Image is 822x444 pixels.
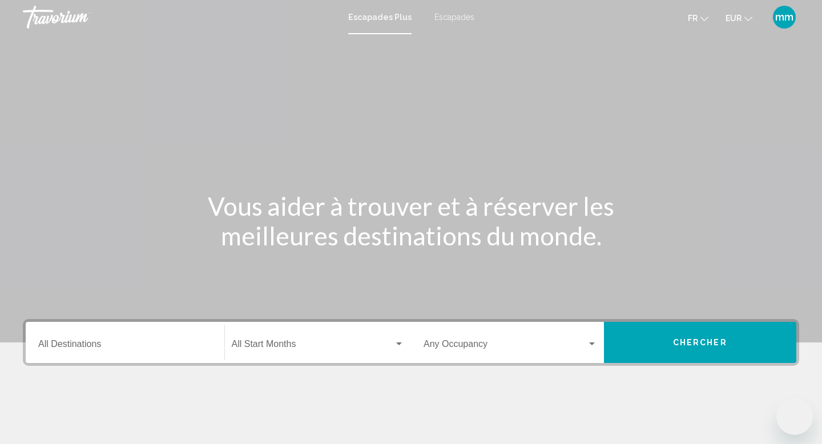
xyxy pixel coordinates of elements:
button: Changer de langue [688,10,708,26]
a: Escapades Plus [348,13,412,22]
button: Menu utilisateur [769,5,799,29]
font: EUR [726,14,742,23]
a: Travorium [23,6,337,29]
button: Changer de devise [726,10,752,26]
div: Widget de recherche [26,322,796,363]
a: Escapades [434,13,474,22]
font: fr [688,14,698,23]
font: mm [775,11,793,23]
span: Chercher [673,338,727,348]
iframe: Bouton de lancement de la fenêtre de messagerie [776,398,813,435]
button: Chercher [604,322,797,363]
h1: Vous aider à trouver et à réserver les meilleures destinations du monde. [197,191,625,251]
